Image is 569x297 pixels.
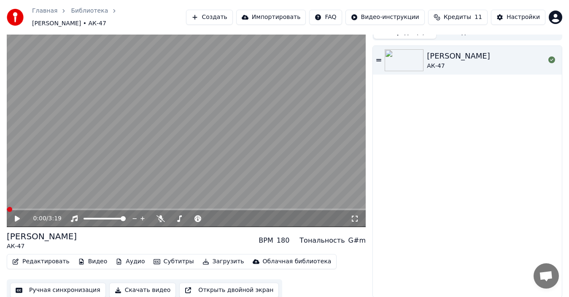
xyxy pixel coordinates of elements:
img: youka [7,9,24,26]
button: Видео [75,256,111,268]
button: Субтитры [150,256,197,268]
span: Кредиты [444,13,471,21]
span: [PERSON_NAME] • АК-47 [32,19,106,28]
div: АК-47 [7,242,77,251]
button: Кредиты11 [428,10,488,25]
div: АК-47 [427,62,490,70]
div: [PERSON_NAME] [7,230,77,242]
div: BPM [259,235,273,246]
button: FAQ [309,10,342,25]
button: Видео-инструкции [345,10,425,25]
button: Аудио [112,256,148,268]
div: 180 [277,235,290,246]
div: Облачная библиотека [263,257,332,266]
span: 3:19 [49,214,62,223]
a: Библиотека [71,7,108,15]
div: Настройки [507,13,540,21]
a: Главная [32,7,57,15]
span: 0:00 [33,214,46,223]
button: Создать [186,10,232,25]
span: 11 [475,13,482,21]
div: Тональность [299,235,345,246]
button: Настройки [491,10,545,25]
div: G#m [348,235,366,246]
button: Редактировать [9,256,73,268]
div: Открытый чат [534,263,559,289]
button: Импортировать [236,10,306,25]
nav: breadcrumb [32,7,186,28]
div: / [33,214,53,223]
button: Загрузить [199,256,248,268]
div: [PERSON_NAME] [427,50,490,62]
